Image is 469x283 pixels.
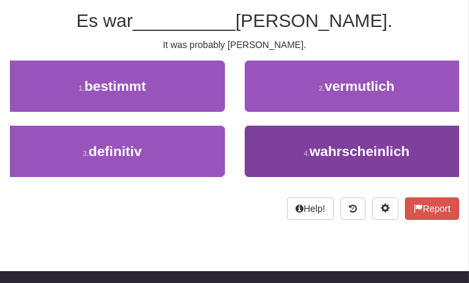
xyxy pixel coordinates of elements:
span: wahrscheinlich [309,143,410,159]
small: 3 . [83,149,89,157]
button: Report [405,197,459,220]
small: 1 . [78,84,84,92]
button: Round history (alt+y) [340,197,365,220]
button: Help! [287,197,334,220]
span: definitiv [88,143,142,159]
span: __________ [133,11,235,31]
span: vermutlich [325,78,394,93]
span: bestimmt [84,78,146,93]
small: 4 . [304,149,310,157]
span: [PERSON_NAME]. [235,11,392,31]
small: 2 . [319,84,325,92]
span: Es war [77,11,133,31]
div: It was probably [PERSON_NAME]. [10,38,459,51]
